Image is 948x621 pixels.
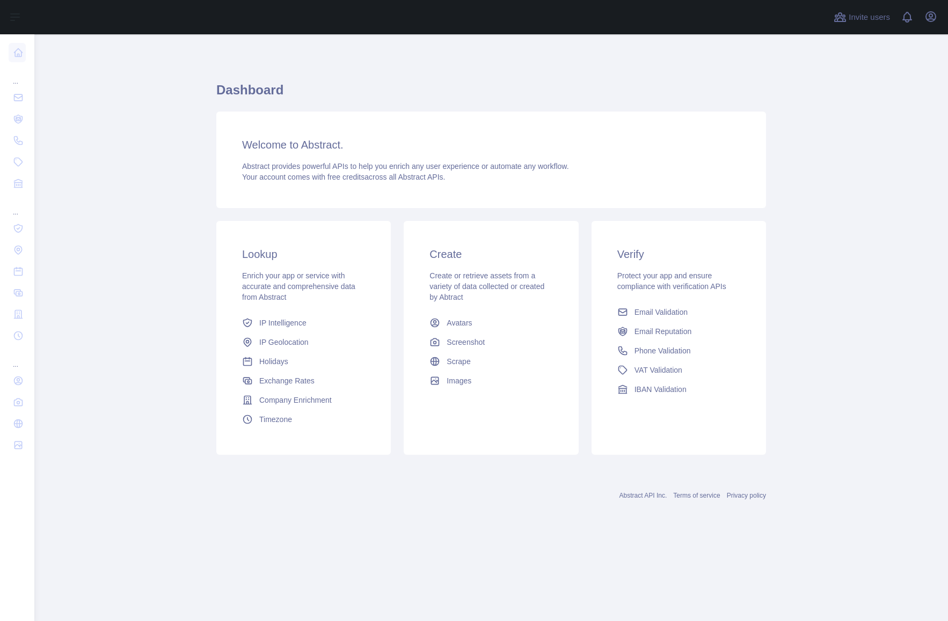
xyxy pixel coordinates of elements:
span: Your account comes with across all Abstract APIs. [242,173,445,181]
a: Email Validation [613,302,745,322]
div: ... [9,195,26,217]
a: Images [425,371,557,390]
span: Screenshot [447,337,485,348]
h3: Lookup [242,247,365,262]
span: Create or retrieve assets from a variety of data collected or created by Abtract [429,271,544,301]
a: Scrape [425,352,557,371]
span: IBAN Validation [635,384,687,395]
span: Email Reputation [635,326,692,337]
span: Phone Validation [635,345,691,356]
span: Timezone [259,414,292,425]
span: Abstract provides powerful APIs to help you enrich any user experience or automate any workflow. [242,162,569,171]
span: Company Enrichment [259,395,332,405]
button: Invite users [832,9,892,26]
a: IP Intelligence [238,313,369,332]
a: VAT Validation [613,360,745,380]
a: Phone Validation [613,341,745,360]
a: IBAN Validation [613,380,745,399]
a: Exchange Rates [238,371,369,390]
span: VAT Validation [635,365,682,375]
a: Privacy policy [727,492,766,499]
a: Email Reputation [613,322,745,341]
a: IP Geolocation [238,332,369,352]
span: Invite users [849,11,890,24]
span: Protect your app and ensure compliance with verification APIs [617,271,726,291]
span: Enrich your app or service with accurate and comprehensive data from Abstract [242,271,355,301]
h3: Verify [617,247,740,262]
span: Scrape [447,356,470,367]
span: Email Validation [635,307,688,317]
a: Abstract API Inc. [619,492,667,499]
span: IP Geolocation [259,337,309,348]
span: Images [447,375,471,386]
div: ... [9,64,26,86]
h1: Dashboard [216,82,766,107]
a: Timezone [238,410,369,429]
h3: Create [429,247,552,262]
a: Holidays [238,352,369,371]
div: ... [9,348,26,369]
a: Avatars [425,313,557,332]
span: Avatars [447,317,472,328]
a: Terms of service [673,492,720,499]
h3: Welcome to Abstract. [242,137,740,152]
a: Company Enrichment [238,390,369,410]
span: free credits [327,173,364,181]
span: Holidays [259,356,288,367]
a: Screenshot [425,332,557,352]
span: Exchange Rates [259,375,315,386]
span: IP Intelligence [259,317,307,328]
